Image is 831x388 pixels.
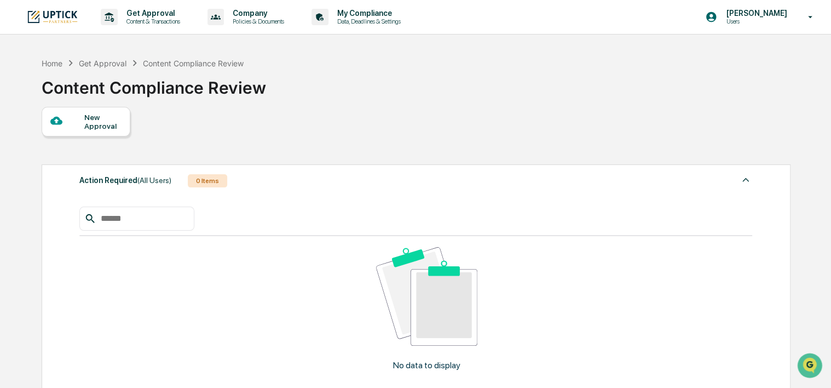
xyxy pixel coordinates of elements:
[22,159,69,170] span: Data Lookup
[7,134,75,153] a: 🖐️Preclearance
[11,139,20,148] div: 🖐️
[224,9,290,18] p: Company
[137,176,171,185] span: (All Users)
[84,113,121,130] div: New Approval
[393,360,460,370] p: No data to display
[79,139,88,148] div: 🗄️
[75,134,140,153] a: 🗄️Attestations
[11,84,31,104] img: 1746055101610-c473b297-6a78-478c-a979-82029cc54cd1
[717,18,792,25] p: Users
[37,95,138,104] div: We're available if you need us!
[328,9,406,18] p: My Compliance
[79,173,171,187] div: Action Required
[109,186,132,194] span: Pylon
[796,352,826,381] iframe: Open customer support
[26,9,79,24] img: logo
[118,9,186,18] p: Get Approval
[376,247,477,346] img: No data
[11,160,20,169] div: 🔎
[42,59,62,68] div: Home
[188,174,227,187] div: 0 Items
[77,185,132,194] a: Powered byPylon
[186,87,199,100] button: Start new chat
[7,155,73,174] a: 🔎Data Lookup
[717,9,792,18] p: [PERSON_NAME]
[42,69,266,98] div: Content Compliance Review
[22,138,71,149] span: Preclearance
[224,18,290,25] p: Policies & Documents
[79,59,126,68] div: Get Approval
[90,138,136,149] span: Attestations
[11,23,199,41] p: How can we help?
[118,18,186,25] p: Content & Transactions
[143,59,244,68] div: Content Compliance Review
[328,18,406,25] p: Data, Deadlines & Settings
[37,84,180,95] div: Start new chat
[739,173,752,186] img: caret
